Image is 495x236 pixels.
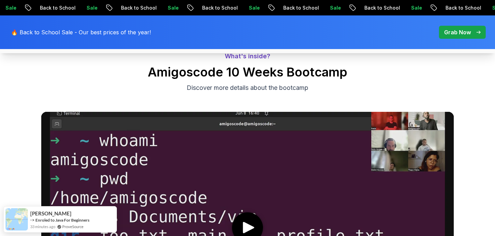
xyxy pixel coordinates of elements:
span: [PERSON_NAME] [30,211,71,216]
p: Back to School [277,4,324,11]
p: Grab Now [444,28,471,36]
p: Back to School [196,4,243,11]
p: Sale [162,4,184,11]
a: ProveSource [62,224,84,229]
p: Back to School [34,4,80,11]
p: Back to School [115,4,162,11]
p: Sale [405,4,427,11]
p: Discover more details about the bootcamp [132,83,363,93]
p: 🔥 Back to School Sale - Our best prices of the year! [11,28,151,36]
p: Sale [80,4,102,11]
span: -> [30,217,35,223]
p: Back to School [439,4,486,11]
span: 33 minutes ago [30,224,55,229]
img: provesource social proof notification image [5,208,28,231]
a: Enroled to Java For Beginners [35,217,89,223]
p: Sale [324,4,346,11]
p: Back to School [358,4,405,11]
p: Sale [243,4,265,11]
